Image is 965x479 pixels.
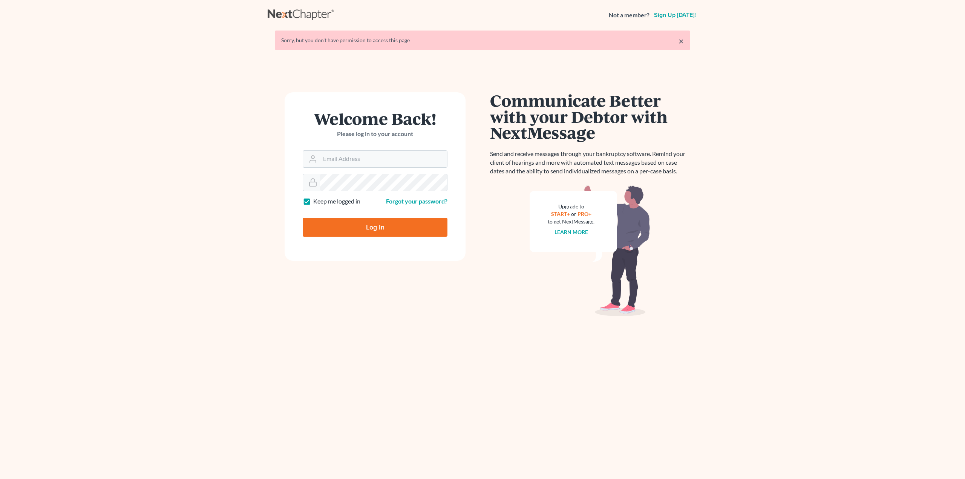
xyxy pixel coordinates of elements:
input: Email Address [320,151,447,167]
a: START+ [551,211,570,217]
input: Log In [303,218,447,237]
a: Sign up [DATE]! [653,12,697,18]
img: nextmessage_bg-59042aed3d76b12b5cd301f8e5b87938c9018125f34e5fa2b7a6b67550977c72.svg [530,185,650,317]
div: Upgrade to [548,203,594,210]
span: or [571,211,576,217]
strong: Not a member? [609,11,649,20]
a: Learn more [554,229,588,235]
p: Please log in to your account [303,130,447,138]
h1: Communicate Better with your Debtor with NextMessage [490,92,690,141]
div: Sorry, but you don't have permission to access this page [281,37,684,44]
label: Keep me logged in [313,197,360,206]
a: × [679,37,684,46]
p: Send and receive messages through your bankruptcy software. Remind your client of hearings and mo... [490,150,690,176]
div: to get NextMessage. [548,218,594,225]
h1: Welcome Back! [303,110,447,127]
a: PRO+ [577,211,591,217]
a: Forgot your password? [386,197,447,205]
